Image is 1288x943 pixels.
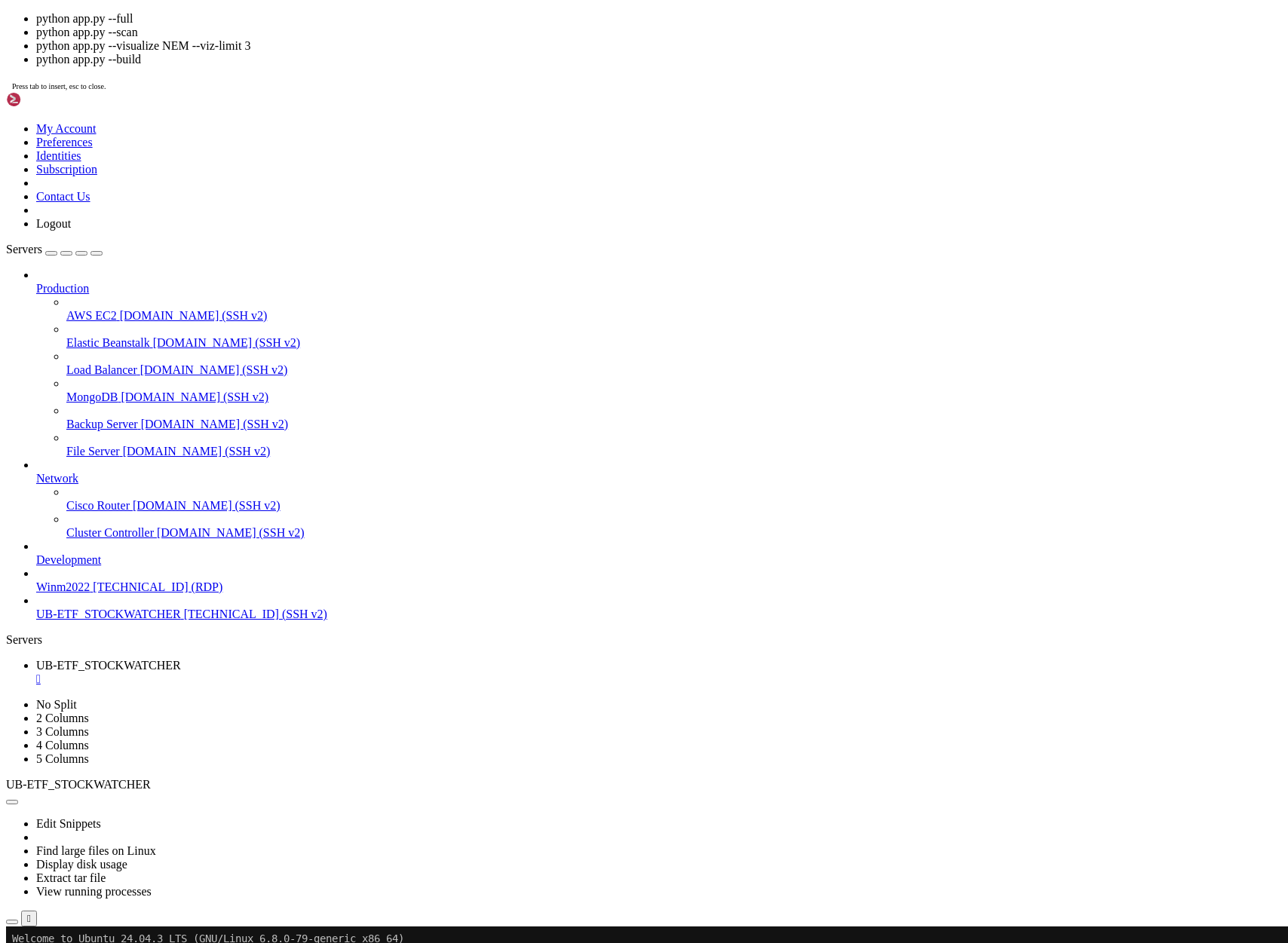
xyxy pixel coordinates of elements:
[36,725,89,738] a: 3 Columns
[66,309,1282,323] a: AWS EC2 [DOMAIN_NAME] (SSH v2)
[120,309,268,322] span: [DOMAIN_NAME] (SSH v2)
[93,580,222,593] span: [TECHNICAL_ID] (RDP)
[36,540,1282,567] li: Development
[6,194,1091,207] x-row: IPv6 address for ens3: [TECHNICAL_ID]
[6,357,1091,370] x-row: See [URL][DOMAIN_NAME] or run: sudo pro status
[66,445,1282,458] a: File Server [DOMAIN_NAME] (SSH v2)
[127,420,193,432] span: ~/ProjectML
[6,231,1091,244] x-row: just raised the bar for easy, resilient and secure K8s cluster deployment.
[157,526,305,539] span: [DOMAIN_NAME] (SSH v2)
[6,169,1091,182] x-row: Users logged in: 0
[36,122,97,135] a: My Account
[12,82,106,90] span: Press tab to insert, esc to close.
[36,659,181,672] span: UB-ETF_STOCKWATCHER
[123,445,271,458] span: [DOMAIN_NAME] (SSH v2)
[36,26,1282,39] li: python app.py --scan
[6,44,1091,57] x-row: * Management: [URL][DOMAIN_NAME]
[36,698,77,711] a: No Split
[36,190,90,203] a: Contact Us
[153,336,301,349] span: [DOMAIN_NAME] (SSH v2)
[6,445,1091,458] x-row: : $ source myenv/bin/activate
[66,350,1282,377] li: Load Balancer [DOMAIN_NAME] (SSH v2)
[66,445,120,458] span: File Server
[66,363,1282,377] a: Load Balancer [DOMAIN_NAME] (SSH v2)
[66,363,137,376] span: Load Balancer
[127,432,193,444] span: ~/ProjectML
[6,219,1091,232] x-row: * Strictly confined Kubernetes makes edge and IoT secure. Learn how MicroK8s
[36,871,106,884] a: Extract tar file
[66,336,150,349] span: Elastic Beanstalk
[66,390,1282,404] a: MongoDB [DOMAIN_NAME] (SSH v2)
[6,31,1091,44] x-row: * Documentation: [URL][DOMAIN_NAME]
[66,295,1282,323] li: AWS EC2 [DOMAIN_NAME] (SSH v2)
[36,149,81,162] a: Identities
[6,420,121,432] span: ubuntu@vps-d35ccc65
[66,404,1282,431] li: Backup Server [DOMAIN_NAME] (SSH v2)
[6,119,1091,132] x-row: Usage of /: 31.9% of 76.45GB
[169,458,235,470] span: ~/ProjectML
[66,431,1282,458] li: File Server [DOMAIN_NAME] (SSH v2)
[6,131,1091,144] x-row: Memory usage: 36%
[36,885,152,898] a: View running processes
[66,418,138,430] span: Backup Server
[36,136,93,148] a: Preferences
[48,458,163,470] span: ubuntu@vps-d35ccc65
[36,458,1282,540] li: Network
[36,39,1282,53] li: python app.py --visualize NEM --viz-limit 3
[6,92,93,107] img: Shellngn
[66,418,1282,431] a: Backup Server [DOMAIN_NAME] (SSH v2)
[66,309,117,322] span: AWS EC2
[6,394,1091,407] x-row: Last login: [DATE] from [TECHNICAL_ID]
[127,445,193,457] span: ~/ProjectML
[21,911,37,926] button: 
[36,672,1282,686] div: 
[6,157,1091,170] x-row: Processes: 145
[36,553,101,566] span: Development
[36,594,1282,621] li: UB-ETF_STOCKWATCHER [TECHNICAL_ID] (SSH v2)
[66,513,1282,540] li: Cluster Controller [DOMAIN_NAME] (SSH v2)
[140,363,288,376] span: [DOMAIN_NAME] (SSH v2)
[36,858,127,871] a: Display disk usage
[6,182,1091,194] x-row: IPv4 address for ens3: [TECHNICAL_ID]
[66,526,154,539] span: Cluster Controller
[36,817,101,830] a: Edit Snippets
[36,844,156,857] a: Find large files on Linux
[6,243,103,256] a: Servers
[6,445,121,457] span: ubuntu@vps-d35ccc65
[66,485,1282,513] li: Cisco Router [DOMAIN_NAME] (SSH v2)
[6,81,1091,94] x-row: System information as of [DATE]
[36,472,78,485] span: Network
[36,12,1282,26] li: python app.py --full
[6,407,121,419] span: ubuntu@vps-d35ccc65
[36,553,1282,567] a: Development
[6,407,1091,420] x-row: : $ cd ProjectML
[36,163,97,176] a: Subscription
[6,420,1091,433] x-row: : $ vi data_processor.py
[36,53,1282,66] li: python app.py --build
[6,57,1091,69] x-row: * Support: [URL][DOMAIN_NAME]
[27,913,31,924] div: 
[6,144,1091,157] x-row: Swap usage: 0%
[66,526,1282,540] a: Cluster Controller [DOMAIN_NAME] (SSH v2)
[6,432,121,444] span: ubuntu@vps-d35ccc65
[6,282,1091,295] x-row: Expanded Security Maintenance for Applications is not enabled.
[6,458,1091,470] x-row: (myenv) : $ python app.py
[66,499,130,512] span: Cisco Router
[349,458,355,470] div: (54, 36)
[6,432,1091,445] x-row: : $ python3 -m venv myenv
[36,608,1282,621] a: UB-ETF_STOCKWATCHER [TECHNICAL_ID] (SSH v2)
[36,712,89,724] a: 2 Columns
[36,472,1282,485] a: Network
[36,752,89,765] a: 5 Columns
[36,282,1282,295] a: Production
[36,659,1282,686] a: UB-ETF_STOCKWATCHER
[36,580,1282,594] a: Winm2022 [TECHNICAL_ID] (RDP)
[6,633,1282,647] div: Servers
[127,407,133,419] span: ~
[36,567,1282,594] li: Winm2022 [TECHNICAL_ID] (RDP)
[141,418,289,430] span: [DOMAIN_NAME] (SSH v2)
[36,217,71,230] a: Logout
[184,608,327,620] span: [TECHNICAL_ID] (SSH v2)
[6,344,1091,357] x-row: Enable ESM Apps to receive additional future security updates.
[121,390,268,403] span: [DOMAIN_NAME] (SSH v2)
